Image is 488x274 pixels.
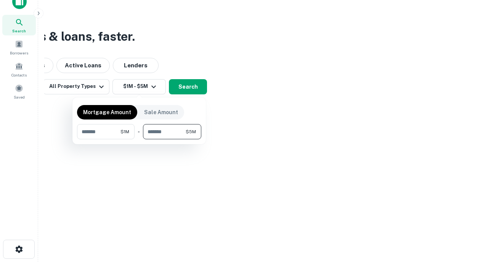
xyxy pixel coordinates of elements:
[186,128,196,135] span: $5M
[138,124,140,139] div: -
[120,128,129,135] span: $1M
[450,213,488,250] iframe: Chat Widget
[83,108,131,116] p: Mortgage Amount
[144,108,178,116] p: Sale Amount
